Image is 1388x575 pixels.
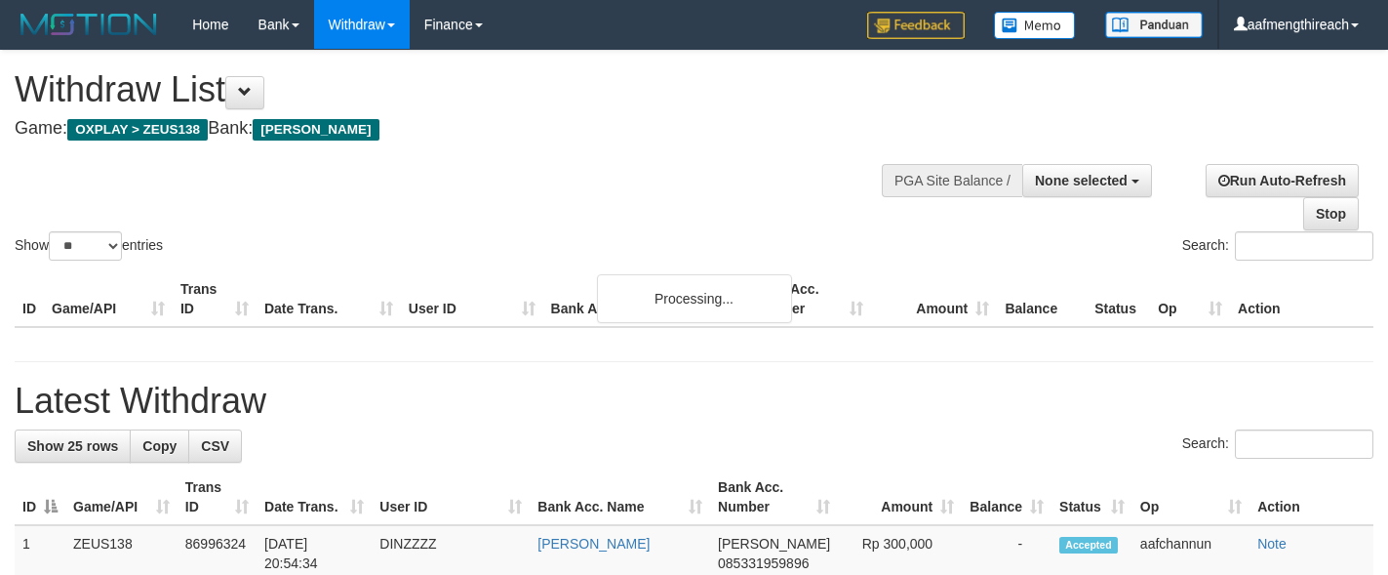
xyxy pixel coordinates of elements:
[1105,12,1203,38] img: panduan.png
[1182,430,1373,459] label: Search:
[871,271,997,327] th: Amount
[15,382,1373,421] h1: Latest Withdraw
[745,271,871,327] th: Bank Acc. Number
[15,430,131,463] a: Show 25 rows
[257,470,372,525] th: Date Trans.: activate to sort column ascending
[718,555,809,571] span: Copy 085331959896 to clipboard
[173,271,257,327] th: Trans ID
[997,271,1087,327] th: Balance
[543,271,746,327] th: Bank Acc. Name
[15,271,44,327] th: ID
[1257,536,1287,552] a: Note
[1132,470,1249,525] th: Op: activate to sort column ascending
[178,470,257,525] th: Trans ID: activate to sort column ascending
[1182,231,1373,261] label: Search:
[718,536,830,552] span: [PERSON_NAME]
[44,271,173,327] th: Game/API
[372,470,530,525] th: User ID: activate to sort column ascending
[597,274,792,323] div: Processing...
[15,70,906,109] h1: Withdraw List
[1230,271,1373,327] th: Action
[838,470,962,525] th: Amount: activate to sort column ascending
[15,231,163,261] label: Show entries
[962,470,1051,525] th: Balance: activate to sort column ascending
[401,271,543,327] th: User ID
[882,164,1022,197] div: PGA Site Balance /
[15,119,906,139] h4: Game: Bank:
[130,430,189,463] a: Copy
[1035,173,1128,188] span: None selected
[142,438,177,454] span: Copy
[710,470,838,525] th: Bank Acc. Number: activate to sort column ascending
[15,10,163,39] img: MOTION_logo.png
[994,12,1076,39] img: Button%20Memo.svg
[1249,470,1373,525] th: Action
[1150,271,1230,327] th: Op
[537,536,650,552] a: [PERSON_NAME]
[201,438,229,454] span: CSV
[15,470,65,525] th: ID: activate to sort column descending
[1303,197,1359,230] a: Stop
[27,438,118,454] span: Show 25 rows
[49,231,122,261] select: Showentries
[188,430,242,463] a: CSV
[65,470,178,525] th: Game/API: activate to sort column ascending
[867,12,965,39] img: Feedback.jpg
[1051,470,1132,525] th: Status: activate to sort column ascending
[1087,271,1150,327] th: Status
[1059,537,1118,554] span: Accepted
[1235,231,1373,261] input: Search:
[1022,164,1152,197] button: None selected
[1235,430,1373,459] input: Search:
[253,119,378,141] span: [PERSON_NAME]
[67,119,208,141] span: OXPLAY > ZEUS138
[530,470,710,525] th: Bank Acc. Name: activate to sort column ascending
[1206,164,1359,197] a: Run Auto-Refresh
[257,271,401,327] th: Date Trans.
